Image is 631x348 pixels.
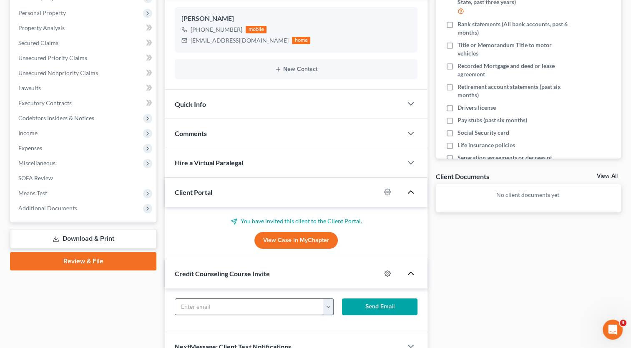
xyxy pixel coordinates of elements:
a: SOFA Review [12,171,156,186]
span: Personal Property [18,9,66,16]
span: Drivers license [458,103,496,112]
div: mobile [246,26,266,33]
p: You have invited this client to the Client Portal. [175,217,417,225]
span: Expenses [18,144,42,151]
div: [PHONE_NUMBER] [191,25,242,34]
a: View Case in MyChapter [254,232,338,249]
span: Secured Claims [18,39,58,46]
span: Quick Info [175,100,206,108]
button: New Contact [181,66,411,73]
span: Client Portal [175,188,212,196]
span: Additional Documents [18,204,77,212]
span: Executory Contracts [18,99,72,106]
span: Separation agreements or decrees of divorces [458,154,568,170]
a: Download & Print [10,229,156,249]
a: Secured Claims [12,35,156,50]
span: Life insurance policies [458,141,515,149]
a: Unsecured Nonpriority Claims [12,66,156,81]
a: Lawsuits [12,81,156,96]
span: Social Security card [458,129,509,137]
div: [EMAIL_ADDRESS][DOMAIN_NAME] [191,36,289,45]
span: Pay stubs (past six months) [458,116,527,124]
span: Means Test [18,189,47,197]
div: [PERSON_NAME] [181,14,411,24]
a: Unsecured Priority Claims [12,50,156,66]
span: 3 [620,320,626,326]
span: Unsecured Priority Claims [18,54,87,61]
span: Recorded Mortgage and deed or lease agreement [458,62,568,78]
span: Codebtors Insiders & Notices [18,114,94,121]
iframe: Intercom live chat [603,320,623,340]
span: Lawsuits [18,84,41,91]
a: Executory Contracts [12,96,156,111]
span: Property Analysis [18,24,65,31]
span: SOFA Review [18,174,53,182]
div: home [292,37,310,44]
div: Client Documents [436,172,489,181]
span: Retirement account statements (past six months) [458,83,568,99]
a: Review & File [10,252,156,270]
span: Comments [175,129,207,137]
a: Property Analysis [12,20,156,35]
span: Unsecured Nonpriority Claims [18,69,98,76]
span: Income [18,129,38,136]
span: Hire a Virtual Paralegal [175,159,243,166]
span: Bank statements (All bank accounts, past 6 months) [458,20,568,37]
span: Miscellaneous [18,159,55,166]
input: Enter email [175,299,324,315]
a: View All [597,173,618,179]
span: Title or Memorandum Title to motor vehicles [458,41,568,58]
button: Send Email [342,298,417,315]
p: No client documents yet. [442,191,614,199]
span: Credit Counseling Course Invite [175,270,270,277]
